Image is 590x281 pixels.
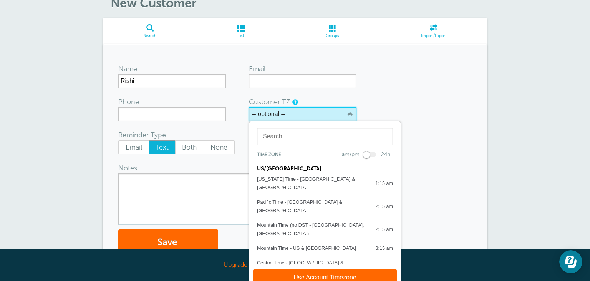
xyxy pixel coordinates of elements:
button: [US_STATE] Time - [GEOGRAPHIC_DATA] & [GEOGRAPHIC_DATA] 1:15 am [249,172,401,195]
label: am/pm [342,151,360,157]
label: -- optional -- [252,111,285,118]
span: Import/Export [384,33,483,38]
a: List [197,18,285,44]
div: Mountain Time - US & [GEOGRAPHIC_DATA] [257,244,356,253]
label: 24h [381,151,390,157]
button: Mountain Time - US & [GEOGRAPHIC_DATA] 3:15 am [249,241,401,256]
label: Name [118,65,137,72]
div: US/[GEOGRAPHIC_DATA] [249,160,401,172]
div: 3:15 am [368,244,393,253]
a: Import/Export [380,18,487,44]
label: Phone [118,98,139,105]
span: None [204,141,234,154]
span: Time zone [257,152,281,157]
label: Email [249,65,265,72]
div: 4:15 am [368,263,393,271]
div: Pacific Time - [GEOGRAPHIC_DATA] & [GEOGRAPHIC_DATA] [257,198,368,215]
div: 1:15 am [368,179,393,188]
label: Notes [118,165,137,171]
div: 2:15 am [368,225,393,234]
div: 2:15 am [368,202,393,211]
div: [US_STATE] Time - [GEOGRAPHIC_DATA] & [GEOGRAPHIC_DATA] [257,175,368,192]
label: Customer TZ [249,98,290,105]
button: Pacific Time - [GEOGRAPHIC_DATA] & [GEOGRAPHIC_DATA] 2:15 am [249,195,401,218]
div: Upgrade [DATE] to get a free month! [103,257,487,273]
span: Search [107,33,194,38]
label: Both [175,140,204,154]
a: Groups [285,18,380,44]
iframe: Resource center [559,250,582,273]
a: Search [103,18,197,44]
div: Central Time - [GEOGRAPHIC_DATA] & [GEOGRAPHIC_DATA] [257,259,368,276]
input: Search... [257,128,393,145]
span: Both [176,141,204,154]
span: List [201,33,281,38]
span: Groups [289,33,376,38]
button: Mountain Time (no DST - [GEOGRAPHIC_DATA], [GEOGRAPHIC_DATA]) 2:15 am [249,218,401,241]
span: Text [149,141,175,154]
label: Email [118,140,149,154]
span: Email [119,141,149,154]
label: Text [149,140,176,154]
button: -- optional -- [249,107,356,121]
button: Central Time - [GEOGRAPHIC_DATA] & [GEOGRAPHIC_DATA] 4:15 am [249,256,401,279]
div: Mountain Time (no DST - [GEOGRAPHIC_DATA], [GEOGRAPHIC_DATA]) [257,221,368,238]
label: Reminder Type [118,131,166,138]
button: Save [118,229,218,256]
label: None [204,140,235,154]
